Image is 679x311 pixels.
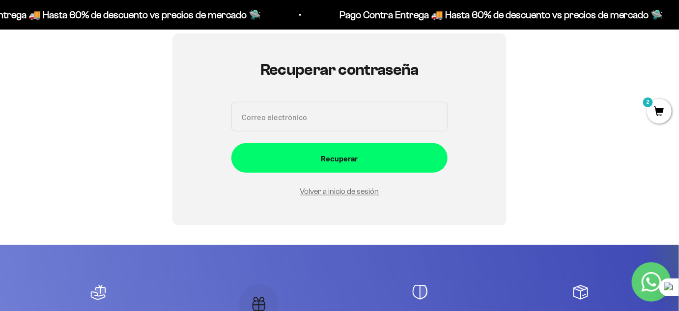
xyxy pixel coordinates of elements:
mark: 2 [642,96,654,108]
h1: Recuperar contraseña [231,61,448,78]
button: Recuperar [231,143,448,173]
p: Pago Contra Entrega 🚚 Hasta 60% de descuento vs precios de mercado 🛸 [337,7,660,23]
a: 2 [647,107,672,118]
div: Recuperar [251,152,428,165]
a: Volver a inicio de sesión [300,187,379,195]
